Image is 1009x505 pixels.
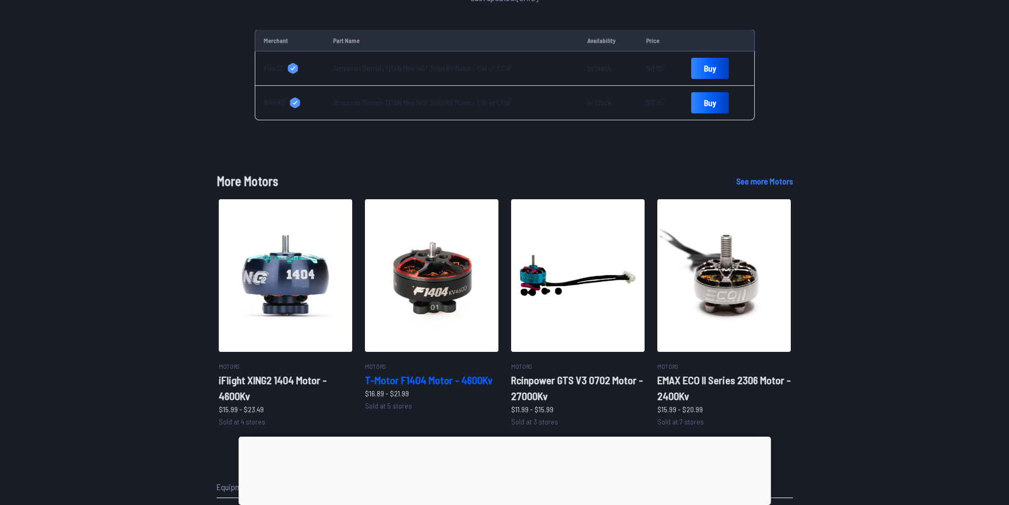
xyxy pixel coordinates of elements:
a: See more Motors [736,175,793,188]
h2: EMAX ECO II Series 2306 Motor - 2400Kv [657,372,791,404]
span: Sold at 3 stores [511,417,558,426]
a: imageMotorsEMAX ECO II Series 2306 Motor - 2400Kv$15.99 - $20.99Sold at 7 stores [657,199,791,428]
p: $15.99 - $20.99 [657,404,791,415]
a: Armattan Oomph TITAN Mini 1407 3650 KV Motor - CW or CCW [333,98,511,107]
span: Five33 [264,63,283,74]
h1: More Motors [217,172,719,191]
img: image [219,199,352,352]
h2: Rcinpower GTS V3 0702 Motor - 27000Kv [511,372,645,404]
td: Merchant [255,29,325,51]
a: Five33 [264,63,317,74]
td: In Stock [579,51,638,86]
a: Armattan Oomph TITAN Mini 1407 3650 KV Motor - CW or CCW [333,64,511,73]
span: WREKD [264,98,285,108]
img: image [657,199,791,352]
span: Sold at 4 stores [219,417,265,426]
h2: T-Motor F1404 Motor - 4600Kv [365,372,498,388]
a: Buy [691,58,729,79]
h2: iFlight XING2 1404 Motor - 4600Kv [219,372,352,404]
span: Motors [511,362,532,370]
span: Motors [365,362,386,370]
td: Part Name [325,29,579,51]
td: Availability [579,29,638,51]
a: imageMotorsiFlight XING2 1404 Motor - 4600Kv$15.99 - $23.49Sold at 4 stores [219,199,352,428]
img: image [365,199,498,352]
p: Equipment [217,481,318,493]
td: Price [638,29,683,51]
p: $11.99 - $15.99 [511,404,645,415]
span: Motors [219,362,240,370]
span: Sold at 7 stores [657,417,704,426]
span: Motors [657,362,678,370]
img: image [511,199,645,352]
td: $11.95 [638,51,683,86]
td: In Stock [579,86,638,120]
iframe: Advertisement [238,437,771,502]
a: WREKD [264,98,317,108]
a: Buy [691,92,729,113]
span: Sold at 5 stores [365,401,412,410]
a: imageMotorsRcinpower GTS V3 0702 Motor - 27000Kv$11.99 - $15.99Sold at 3 stores [511,199,645,428]
a: imageMotorsT-Motor F1404 Motor - 4600Kv$16.89 - $21.99Sold at 5 stores [365,199,498,412]
td: $11.95 [638,86,683,120]
p: $16.89 - $21.99 [365,388,498,399]
p: $15.99 - $23.49 [219,404,352,415]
